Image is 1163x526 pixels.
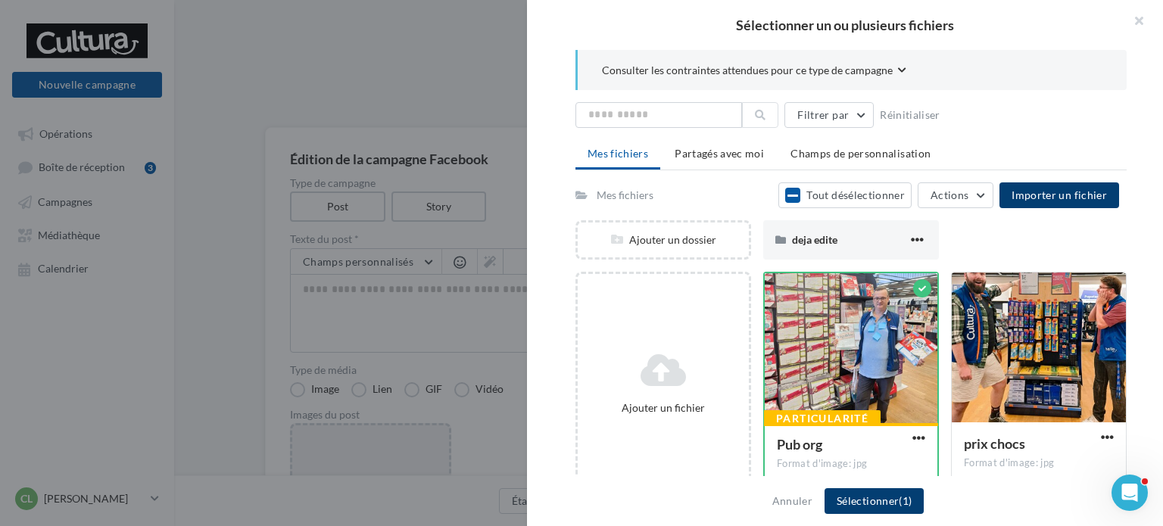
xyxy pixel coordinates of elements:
[766,492,818,510] button: Annuler
[825,488,924,514] button: Sélectionner(1)
[675,147,764,160] span: Partagés avec moi
[588,147,648,160] span: Mes fichiers
[918,182,993,208] button: Actions
[964,435,1025,452] span: prix chocs
[777,436,822,453] span: Pub org
[584,400,743,416] div: Ajouter un fichier
[1112,475,1148,511] iframe: Intercom live chat
[597,188,653,203] div: Mes fichiers
[602,62,906,81] button: Consulter les contraintes attendues pour ce type de campagne
[784,102,874,128] button: Filtrer par
[1012,188,1107,201] span: Importer un fichier
[874,106,946,124] button: Réinitialiser
[551,18,1139,32] h2: Sélectionner un ou plusieurs fichiers
[931,188,968,201] span: Actions
[999,182,1119,208] button: Importer un fichier
[778,182,912,208] button: Tout désélectionner
[790,147,931,160] span: Champs de personnalisation
[602,63,893,78] span: Consulter les contraintes attendues pour ce type de campagne
[792,233,837,246] span: deja edite
[777,457,925,471] div: Format d'image: jpg
[899,494,912,507] span: (1)
[964,456,1114,470] div: Format d'image: jpg
[764,410,881,427] div: Particularité
[578,232,749,247] div: Ajouter un dossier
